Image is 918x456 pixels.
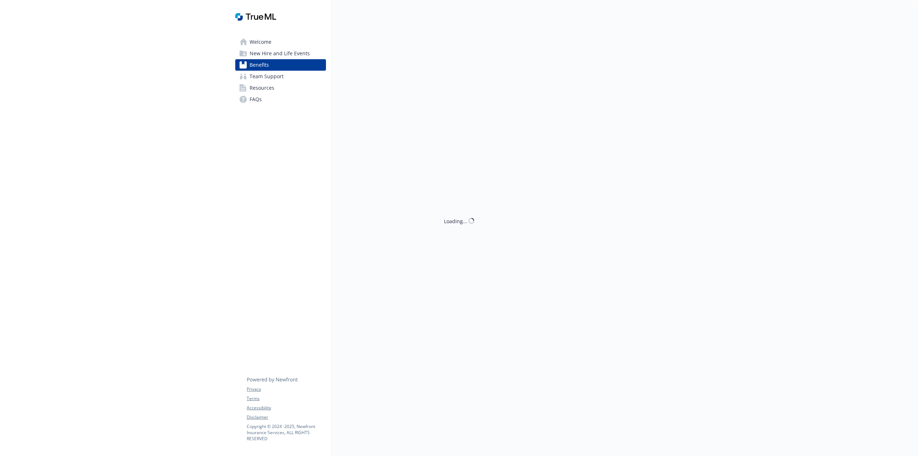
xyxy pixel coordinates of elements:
[235,71,326,82] a: Team Support
[235,59,326,71] a: Benefits
[250,71,284,82] span: Team Support
[250,48,310,59] span: New Hire and Life Events
[247,414,326,420] a: Disclaimer
[235,36,326,48] a: Welcome
[247,423,326,442] p: Copyright © 2024 - 2025 , Newfront Insurance Services, ALL RIGHTS RESERVED
[235,94,326,105] a: FAQs
[247,405,326,411] a: Accessibility
[250,94,262,105] span: FAQs
[444,217,467,225] div: Loading...
[250,36,271,48] span: Welcome
[250,82,274,94] span: Resources
[235,48,326,59] a: New Hire and Life Events
[247,386,326,392] a: Privacy
[247,395,326,402] a: Terms
[235,82,326,94] a: Resources
[250,59,269,71] span: Benefits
